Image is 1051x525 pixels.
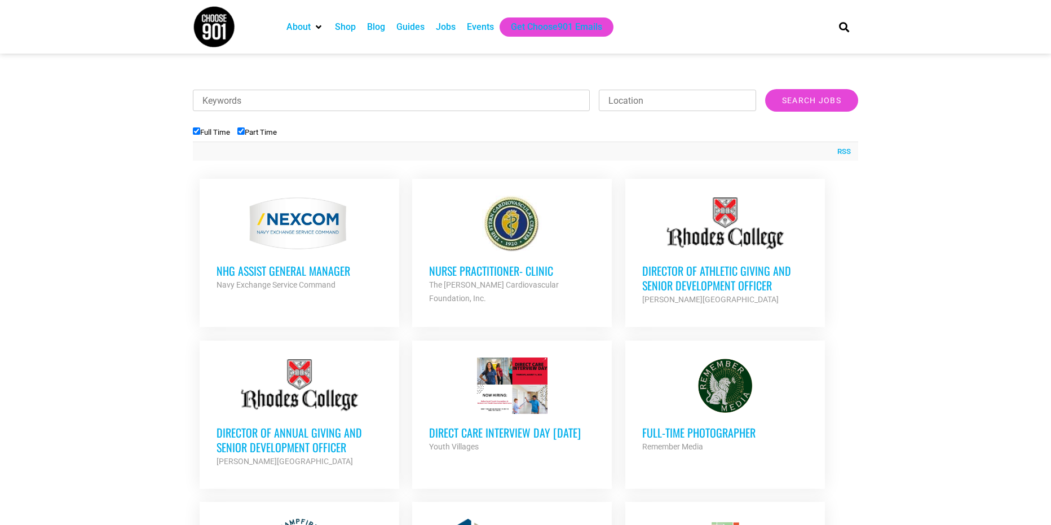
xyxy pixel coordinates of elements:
a: Shop [335,20,356,34]
a: NHG ASSIST GENERAL MANAGER Navy Exchange Service Command [200,179,399,308]
strong: [PERSON_NAME][GEOGRAPHIC_DATA] [217,457,353,466]
strong: Remember Media [642,442,703,451]
a: Events [467,20,494,34]
input: Keywords [193,90,590,111]
input: Search Jobs [765,89,858,112]
h3: Director of Annual Giving and Senior Development Officer [217,425,382,455]
h3: Nurse Practitioner- Clinic [429,263,595,278]
h3: Director of Athletic Giving and Senior Development Officer [642,263,808,293]
a: Guides [396,20,425,34]
input: Location [599,90,756,111]
a: Nurse Practitioner- Clinic The [PERSON_NAME] Cardiovascular Foundation, Inc. [412,179,612,322]
input: Part Time [237,127,245,135]
input: Full Time [193,127,200,135]
h3: Full-Time Photographer [642,425,808,440]
h3: NHG ASSIST GENERAL MANAGER [217,263,382,278]
label: Part Time [237,128,277,136]
strong: Navy Exchange Service Command [217,280,335,289]
strong: Youth Villages [429,442,479,451]
div: Search [835,17,854,36]
a: Blog [367,20,385,34]
a: Full-Time Photographer Remember Media [625,341,825,470]
a: Director of Athletic Giving and Senior Development Officer [PERSON_NAME][GEOGRAPHIC_DATA] [625,179,825,323]
a: Direct Care Interview Day [DATE] Youth Villages [412,341,612,470]
label: Full Time [193,128,230,136]
div: About [281,17,329,37]
a: Get Choose901 Emails [511,20,602,34]
a: About [286,20,311,34]
a: Jobs [436,20,456,34]
a: Director of Annual Giving and Senior Development Officer [PERSON_NAME][GEOGRAPHIC_DATA] [200,341,399,485]
h3: Direct Care Interview Day [DATE] [429,425,595,440]
a: RSS [832,146,851,157]
nav: Main nav [281,17,820,37]
strong: The [PERSON_NAME] Cardiovascular Foundation, Inc. [429,280,559,303]
strong: [PERSON_NAME][GEOGRAPHIC_DATA] [642,295,779,304]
